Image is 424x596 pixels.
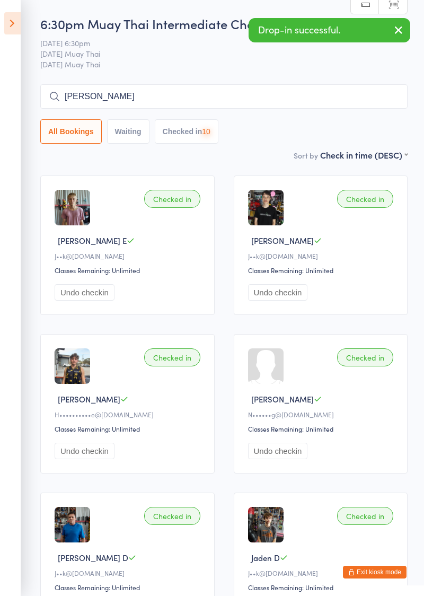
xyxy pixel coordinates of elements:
span: [PERSON_NAME] [58,393,120,405]
div: Checked in [337,348,393,366]
h2: 6:30pm Muay Thai Intermediate Check-in [40,15,408,32]
button: Undo checkin [55,284,114,301]
img: image1740637107.png [55,190,90,225]
img: image1739777098.png [248,507,284,542]
div: N••••••g@[DOMAIN_NAME] [248,410,397,419]
div: Classes Remaining: Unlimited [55,424,204,433]
div: J••k@[DOMAIN_NAME] [248,568,397,577]
div: Check in time (DESC) [320,149,408,161]
div: Classes Remaining: Unlimited [248,583,397,592]
img: image1739777041.png [55,507,90,542]
div: Checked in [144,190,200,208]
button: Undo checkin [248,443,308,459]
span: [DATE] 6:30pm [40,38,391,48]
span: [PERSON_NAME] D [58,552,128,563]
button: Waiting [107,119,149,144]
div: Classes Remaining: Unlimited [248,266,397,275]
label: Sort by [294,150,318,161]
button: Exit kiosk mode [343,566,407,579]
span: [PERSON_NAME] E [58,235,127,246]
div: Checked in [144,348,200,366]
input: Search [40,84,408,109]
div: J••k@[DOMAIN_NAME] [248,251,397,260]
div: Checked in [337,190,393,208]
div: 10 [202,127,210,136]
div: H••••••••••e@[DOMAIN_NAME] [55,410,204,419]
div: Classes Remaining: Unlimited [55,583,204,592]
div: Classes Remaining: Unlimited [248,424,397,433]
span: [PERSON_NAME] [251,235,314,246]
img: image1747207759.png [248,190,284,225]
span: [DATE] Muay Thai [40,48,391,59]
span: [PERSON_NAME] [251,393,314,405]
button: Checked in10 [155,119,218,144]
div: Checked in [337,507,393,525]
div: J••k@[DOMAIN_NAME] [55,251,204,260]
button: Undo checkin [55,443,114,459]
div: J••k@[DOMAIN_NAME] [55,568,204,577]
div: Checked in [144,507,200,525]
div: Classes Remaining: Unlimited [55,266,204,275]
button: Undo checkin [248,284,308,301]
span: Jaden D [251,552,280,563]
button: All Bookings [40,119,102,144]
img: image1698130748.png [55,348,90,384]
div: Drop-in successful. [249,18,410,42]
span: [DATE] Muay Thai [40,59,408,69]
